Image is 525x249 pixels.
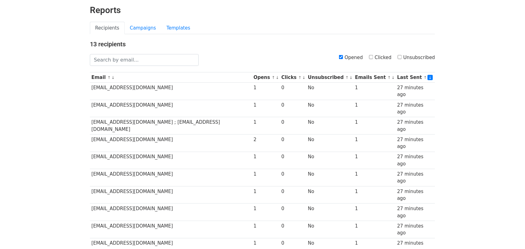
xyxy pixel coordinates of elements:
td: [EMAIL_ADDRESS][DOMAIN_NAME] [90,152,252,169]
td: [EMAIL_ADDRESS][DOMAIN_NAME] [90,134,252,152]
td: 0 [280,186,306,204]
td: 1 [354,204,396,221]
input: Unsubscribed [398,55,402,59]
td: 1 [252,204,280,221]
td: No [306,186,353,204]
label: Clicked [369,54,392,61]
td: No [306,152,353,169]
td: 0 [280,221,306,238]
td: 1 [252,186,280,204]
div: Widget de chat [494,219,525,249]
td: 1 [252,83,280,100]
th: Email [90,72,252,83]
td: 1 [354,221,396,238]
td: 27 minutes ago [396,83,435,100]
td: [EMAIL_ADDRESS][DOMAIN_NAME] [90,83,252,100]
td: 27 minutes ago [396,117,435,135]
a: Templates [161,22,196,35]
input: Search by email... [90,54,199,66]
td: No [306,134,353,152]
td: 1 [252,152,280,169]
a: ↑ [272,75,275,80]
label: Opened [339,54,363,61]
td: 27 minutes ago [396,186,435,204]
td: No [306,221,353,238]
h2: Reports [90,5,435,16]
th: Unsubscribed [306,72,353,83]
th: Emails Sent [354,72,396,83]
a: ↓ [111,75,115,80]
td: [EMAIL_ADDRESS][DOMAIN_NAME] [90,221,252,238]
td: No [306,100,353,117]
a: Recipients [90,22,125,35]
input: Clicked [369,55,373,59]
td: 0 [280,117,306,135]
td: [EMAIL_ADDRESS][DOMAIN_NAME] [90,169,252,187]
a: ↑ [298,75,302,80]
td: No [306,83,353,100]
a: ↑ [346,75,349,80]
td: 1 [354,152,396,169]
a: ↓ [302,75,306,80]
h4: 13 recipients [90,40,435,48]
th: Clicks [280,72,306,83]
td: 0 [280,83,306,100]
a: ↑ [107,75,111,80]
td: 0 [280,152,306,169]
td: 27 minutes ago [396,221,435,238]
td: 1 [252,169,280,187]
td: 27 minutes ago [396,134,435,152]
td: [EMAIL_ADDRESS][DOMAIN_NAME] [90,100,252,117]
input: Opened [339,55,343,59]
td: [EMAIL_ADDRESS][DOMAIN_NAME] [90,186,252,204]
a: ↑ [424,75,427,80]
td: 27 minutes ago [396,152,435,169]
td: 1 [354,169,396,187]
td: No [306,169,353,187]
th: Last Sent [396,72,435,83]
td: No [306,117,353,135]
a: ↓ [276,75,279,80]
td: 1 [252,117,280,135]
td: 1 [252,100,280,117]
td: 1 [252,221,280,238]
th: Opens [252,72,280,83]
td: 27 minutes ago [396,169,435,187]
td: No [306,204,353,221]
label: Unsubscribed [398,54,435,61]
td: [EMAIL_ADDRESS][DOMAIN_NAME] [90,204,252,221]
td: 1 [354,100,396,117]
td: 0 [280,204,306,221]
td: 1 [354,134,396,152]
td: 2 [252,134,280,152]
a: ↑ [388,75,391,80]
td: 0 [280,169,306,187]
iframe: Chat Widget [494,219,525,249]
a: ↓ [428,75,433,80]
td: 27 minutes ago [396,100,435,117]
a: ↓ [392,75,395,80]
td: 1 [354,83,396,100]
a: ↓ [349,75,353,80]
td: 27 minutes ago [396,204,435,221]
td: 0 [280,100,306,117]
td: 1 [354,186,396,204]
td: [EMAIL_ADDRESS][DOMAIN_NAME] ; [EMAIL_ADDRESS][DOMAIN_NAME] [90,117,252,135]
td: 0 [280,134,306,152]
a: Campaigns [125,22,161,35]
td: 1 [354,117,396,135]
